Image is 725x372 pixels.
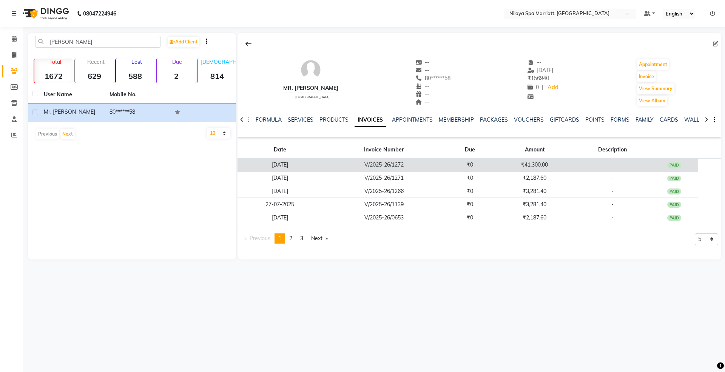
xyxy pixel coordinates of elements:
span: 0 [528,84,539,91]
strong: 2 [157,71,195,81]
p: Total [37,59,73,65]
span: - [611,201,614,208]
td: ₹2,187.60 [494,211,574,224]
a: FORMS [611,116,629,123]
button: Next [60,129,75,139]
th: Description [575,141,650,159]
a: INVOICES [355,113,386,127]
span: -- [528,59,542,66]
th: Mobile No. [105,86,171,103]
img: logo [19,3,71,24]
div: PAID [667,188,682,194]
div: PAID [667,162,682,168]
a: CARDS [660,116,678,123]
a: FAMILY [636,116,654,123]
span: -- [415,99,430,105]
td: 27-07-2025 [238,198,322,211]
p: Due [158,59,195,65]
span: -- [415,59,430,66]
span: [DEMOGRAPHIC_DATA] [295,95,330,99]
a: Next [307,233,332,244]
span: | [542,83,543,91]
a: FORMULA [256,116,282,123]
td: [DATE] [238,185,322,198]
td: ₹0 [446,159,494,172]
a: MEMBERSHIP [439,116,474,123]
td: ₹0 [446,185,494,198]
span: -- [415,67,430,74]
a: POINTS [585,116,605,123]
button: View Album [637,96,667,106]
td: ₹0 [446,171,494,185]
a: GIFTCARDS [550,116,579,123]
th: Due [446,141,494,159]
td: ₹3,281.40 [494,198,574,211]
a: PRODUCTS [319,116,349,123]
td: [DATE] [238,159,322,172]
input: Search by Name/Mobile/Email/Code [35,36,160,48]
td: [DATE] [238,171,322,185]
p: [DEMOGRAPHIC_DATA] [201,59,236,65]
span: 3 [300,235,303,242]
th: Date [238,141,322,159]
th: User Name [39,86,105,103]
td: V/2025-26/1266 [322,185,446,198]
span: 156940 [528,75,549,82]
b: 08047224946 [83,3,116,24]
td: [DATE] [238,211,322,224]
div: Mr. [PERSON_NAME] [283,84,338,92]
div: PAID [667,215,682,221]
button: View Summary [637,83,674,94]
td: V/2025-26/1139 [322,198,446,211]
td: ₹0 [446,211,494,224]
nav: Pagination [241,233,332,244]
strong: 1672 [34,71,73,81]
th: Amount [494,141,574,159]
th: Invoice Number [322,141,446,159]
a: WALLET [684,116,706,123]
td: ₹0 [446,198,494,211]
span: - [611,174,614,181]
a: PACKAGES [480,116,508,123]
td: V/2025-26/0653 [322,211,446,224]
a: VOUCHERS [514,116,544,123]
td: V/2025-26/1272 [322,159,446,172]
a: APPOINTMENTS [392,116,433,123]
td: ₹41,300.00 [494,159,574,172]
span: [DATE] [528,67,554,74]
div: Back to Client [241,37,256,51]
span: - [611,161,614,168]
div: PAID [667,176,682,182]
button: Appointment [637,59,669,70]
p: Lost [119,59,154,65]
a: SERVICES [288,116,313,123]
img: avatar [299,59,322,81]
span: Previous [250,235,270,242]
span: - [611,214,614,221]
span: Mr. [PERSON_NAME] [44,108,95,115]
span: 2 [289,235,292,242]
a: Add Client [168,37,199,47]
span: -- [415,83,430,90]
div: PAID [667,202,682,208]
td: ₹2,187.60 [494,171,574,185]
p: Recent [78,59,114,65]
span: - [611,188,614,194]
strong: 814 [198,71,236,81]
button: Invoice [637,71,656,82]
span: -- [415,91,430,97]
td: V/2025-26/1271 [322,171,446,185]
strong: 588 [116,71,154,81]
strong: 629 [75,71,114,81]
td: ₹3,281.40 [494,185,574,198]
a: Add [546,82,560,93]
span: ₹ [528,75,531,82]
span: 1 [278,235,281,242]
